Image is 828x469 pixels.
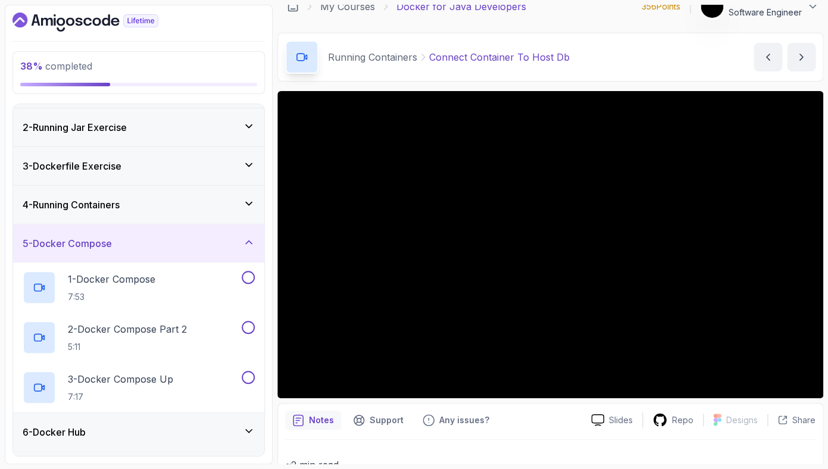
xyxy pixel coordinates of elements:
button: previous content [754,43,782,71]
button: 4-Running Containers [13,186,264,224]
p: 7:53 [68,291,155,303]
p: Any issues? [439,414,489,426]
h3: 3 - Dockerfile Exercise [23,159,121,173]
iframe: 2 - Connect Container to Host DB [277,91,823,398]
p: Connect Container To Host Db [429,50,570,64]
h3: 5 - Docker Compose [23,236,112,251]
button: notes button [285,411,341,430]
h3: 2 - Running Jar Exercise [23,120,127,135]
p: Repo [672,414,693,426]
button: 6-Docker Hub [13,413,264,451]
p: 2 - Docker Compose Part 2 [68,322,187,336]
p: Support [370,414,404,426]
button: Support button [346,411,411,430]
button: 2-Running Jar Exercise [13,108,264,146]
p: Running Containers [328,50,417,64]
h3: 6 - Docker Hub [23,425,86,439]
p: 7:17 [68,391,173,403]
p: Notes [309,414,334,426]
button: 1-Docker Compose7:53 [23,271,255,304]
span: 38 % [20,60,43,72]
p: 1 - Docker Compose [68,272,155,286]
p: Designs [726,414,758,426]
a: Slides [582,414,642,426]
button: Share [767,414,815,426]
p: 3 - Docker Compose Up [68,372,173,386]
button: next content [787,43,815,71]
button: 3-Dockerfile Exercise [13,147,264,185]
p: Slides [609,414,633,426]
button: 3-Docker Compose Up7:17 [23,371,255,404]
h3: 4 - Running Containers [23,198,120,212]
p: Share [792,414,815,426]
button: Feedback button [415,411,496,430]
button: 5-Docker Compose [13,224,264,262]
p: Software Engineer [729,7,802,18]
p: 5:11 [68,341,187,353]
p: 356 Points [642,1,680,12]
a: Dashboard [287,1,299,12]
a: Repo [643,412,703,427]
button: 2-Docker Compose Part 25:11 [23,321,255,354]
span: completed [20,60,92,72]
a: Dashboard [13,12,186,32]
